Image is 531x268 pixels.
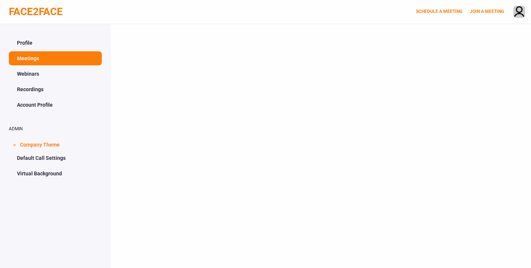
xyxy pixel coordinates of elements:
[9,67,102,81] a: Webinars
[9,36,102,50] a: Profile
[9,151,102,165] a: Default Call Settings
[9,127,102,131] h2: ADMIN
[11,144,18,146] span: >
[9,166,102,181] a: Virtual Background
[9,51,102,65] a: Meetings
[20,137,60,151] span: Company Theme
[416,9,462,14] a: SCHEDULE A MEETING
[9,98,102,112] a: Account Profile
[514,6,525,18] img: avatar.710606db.png
[470,9,504,14] a: JOIN A MEETING
[9,6,63,18] a: FACE2FACE
[9,82,102,96] a: Recordings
